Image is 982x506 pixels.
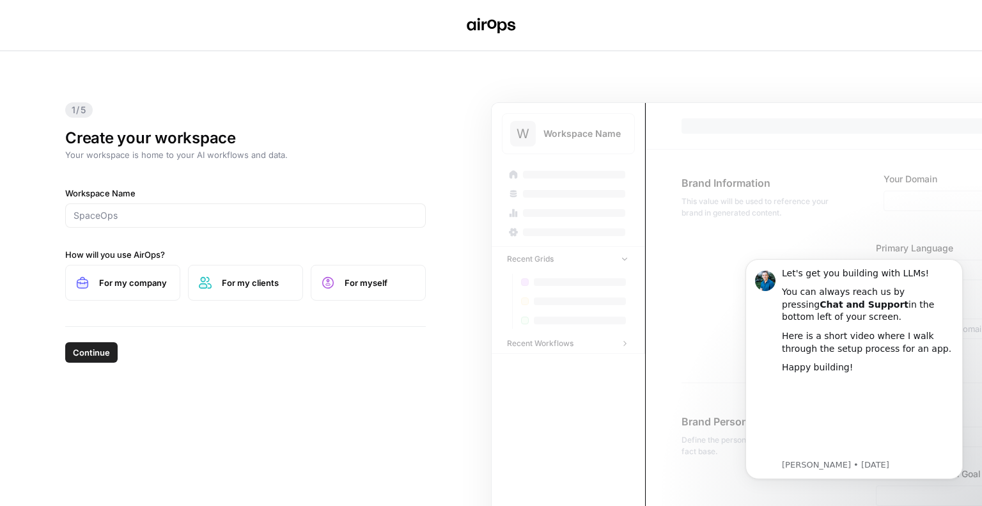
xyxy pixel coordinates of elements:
[56,219,227,231] p: Message from Alex, sent 1w ago
[726,240,982,500] iframe: Intercom notifications message
[73,346,110,359] span: Continue
[65,342,118,363] button: Continue
[74,209,417,222] input: SpaceOps
[65,248,426,261] label: How will you use AirOps?
[65,148,426,161] p: Your workspace is home to your AI workflows and data.
[56,141,227,217] iframe: youtube
[345,276,415,289] span: For myself
[222,276,292,289] span: For my clients
[99,276,169,289] span: For my company
[517,125,529,143] span: W
[65,128,426,148] h1: Create your workspace
[65,187,426,200] label: Workspace Name
[65,102,93,118] span: 1/5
